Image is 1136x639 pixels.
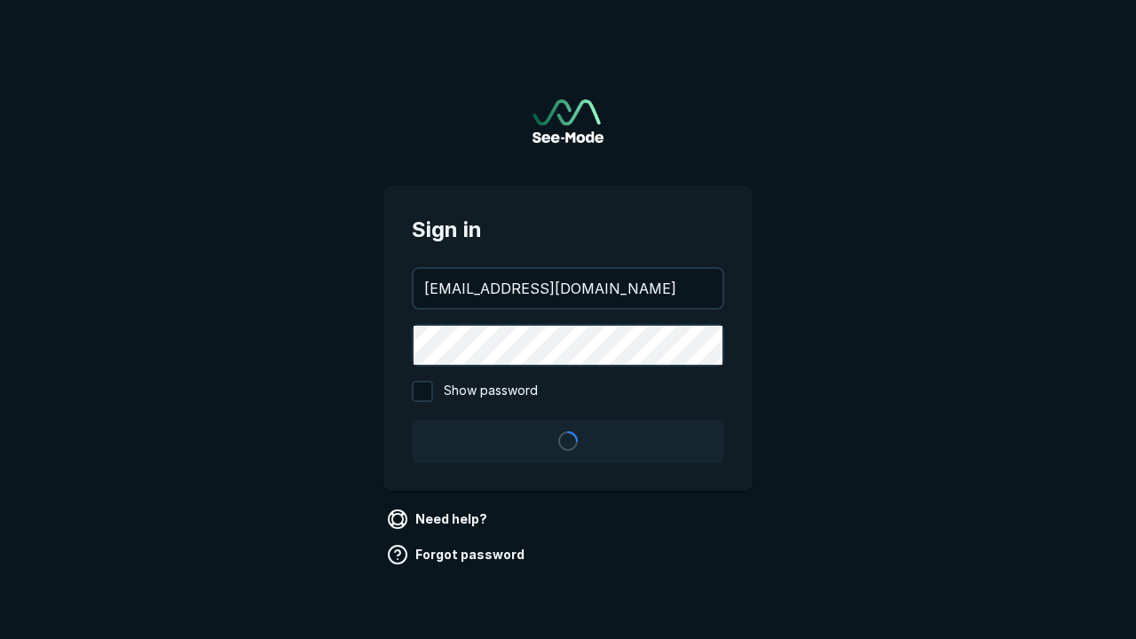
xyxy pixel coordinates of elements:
span: Sign in [412,214,724,246]
img: See-Mode Logo [532,99,603,143]
a: Forgot password [383,540,532,569]
input: your@email.com [414,269,722,308]
a: Go to sign in [532,99,603,143]
span: Show password [444,381,538,402]
a: Need help? [383,505,494,533]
